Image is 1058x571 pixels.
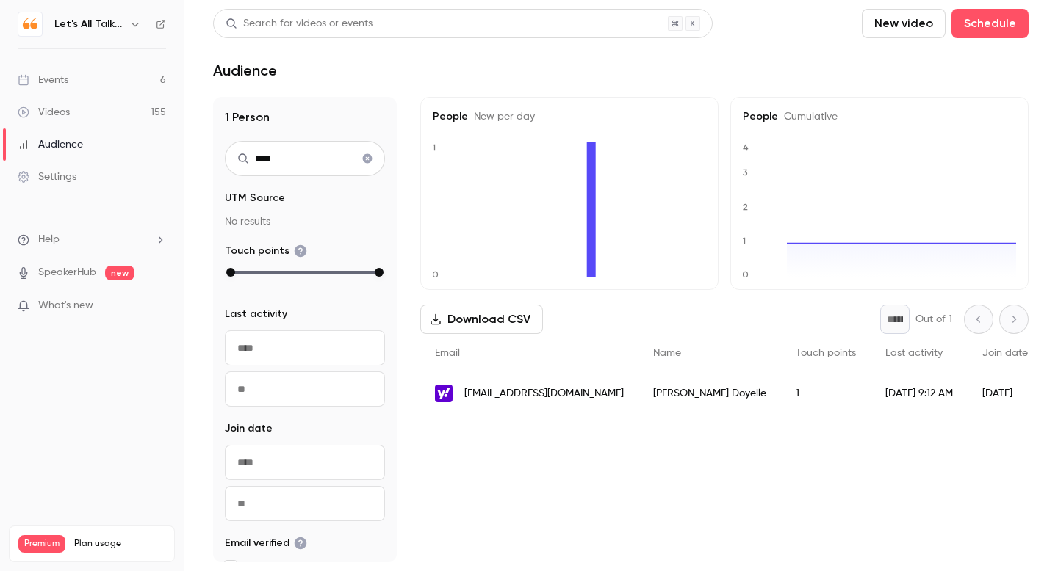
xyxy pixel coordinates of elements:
span: Join date [225,421,273,436]
li: help-dropdown-opener [18,232,166,247]
h1: 1 Person [225,109,385,126]
div: Audience [18,137,83,152]
div: Events [18,73,68,87]
h1: Audience [213,62,277,79]
text: 3 [743,167,748,178]
img: yahoo.co.uk [435,385,453,402]
p: No results [225,214,385,229]
button: Clear search [356,147,379,170]
span: Last activity [225,307,287,321]
div: [DATE] 9:12 AM [871,373,968,414]
span: Plan usage [74,538,165,550]
p: Out of 1 [915,312,952,327]
span: Name [653,348,681,358]
span: UTM Source [225,191,285,206]
h5: People [433,109,706,124]
span: Help [38,232,60,247]
text: 1 [432,142,436,153]
div: Settings [18,170,76,184]
span: New per day [468,112,535,122]
span: Cumulative [778,112,838,122]
span: Email verified [225,536,307,550]
div: max [375,268,384,277]
iframe: Noticeable Trigger [148,299,166,313]
div: Videos [18,105,70,120]
span: new [105,266,134,280]
text: 4 [743,142,749,153]
text: 1 [742,236,746,246]
button: New video [862,9,946,38]
span: Touch points [796,348,856,358]
span: Last activity [885,348,943,358]
span: Email [435,348,460,358]
h6: Let's All Talk Mental Health [54,17,123,32]
div: [DATE] [968,373,1043,414]
img: Let's All Talk Mental Health [18,12,42,36]
span: [EMAIL_ADDRESS][DOMAIN_NAME] [464,386,624,401]
span: Premium [18,535,65,553]
span: Touch points [225,244,307,258]
text: 0 [742,269,749,280]
span: What's new [38,298,93,313]
button: Schedule [951,9,1029,38]
text: 2 [743,202,748,212]
button: Download CSV [420,305,543,334]
div: Search for videos or events [226,16,373,32]
div: min [226,268,235,277]
span: Join date [982,348,1028,358]
h5: People [743,109,1016,124]
div: 1 [781,373,871,414]
a: SpeakerHub [38,265,96,280]
div: [PERSON_NAME] Doyelle [638,373,781,414]
text: 0 [432,269,439,280]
